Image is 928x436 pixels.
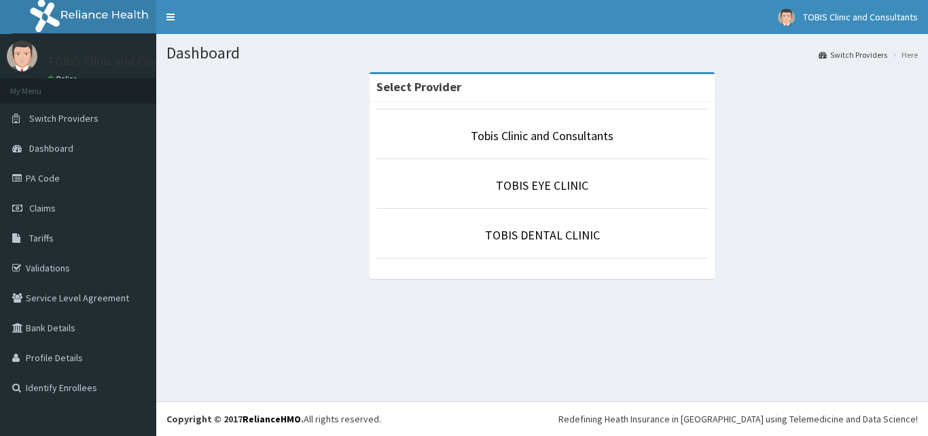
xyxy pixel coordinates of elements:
[48,55,202,67] p: TOBIS Clinic and Consultants
[7,41,37,71] img: User Image
[496,178,588,193] a: TOBIS EYE CLINIC
[471,128,613,144] a: Tobis Clinic and Consultants
[29,202,56,214] span: Claims
[29,232,54,244] span: Tariffs
[376,79,461,95] strong: Select Provider
[485,227,600,243] a: TOBIS DENTAL CLINIC
[803,11,918,23] span: TOBIS Clinic and Consultants
[558,412,918,426] div: Redefining Heath Insurance in [GEOGRAPHIC_DATA] using Telemedicine and Data Science!
[166,413,304,425] strong: Copyright © 2017 .
[889,49,918,61] li: Here
[48,74,80,84] a: Online
[156,401,928,436] footer: All rights reserved.
[29,112,99,124] span: Switch Providers
[29,142,73,154] span: Dashboard
[166,44,918,62] h1: Dashboard
[778,9,795,26] img: User Image
[243,413,301,425] a: RelianceHMO
[819,49,887,61] a: Switch Providers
